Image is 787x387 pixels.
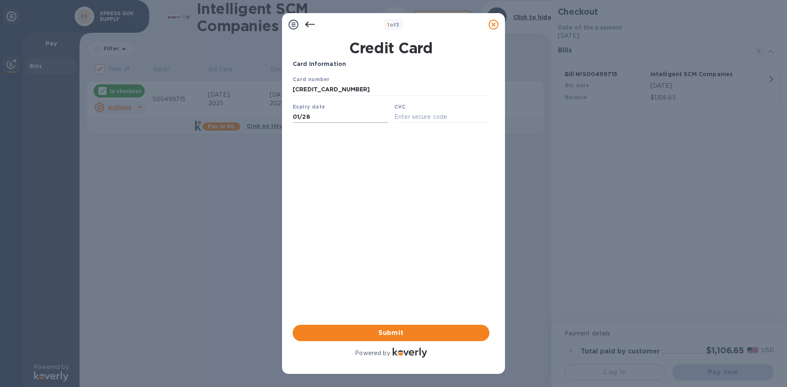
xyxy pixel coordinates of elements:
[293,61,346,67] b: Card Information
[293,75,489,123] iframe: Your browser does not support iframes
[393,348,427,358] img: Logo
[387,22,389,28] span: 1
[293,325,489,341] button: Submit
[299,328,483,338] span: Submit
[355,349,390,358] p: Powered by
[387,22,400,28] b: of 3
[289,39,493,57] h1: Credit Card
